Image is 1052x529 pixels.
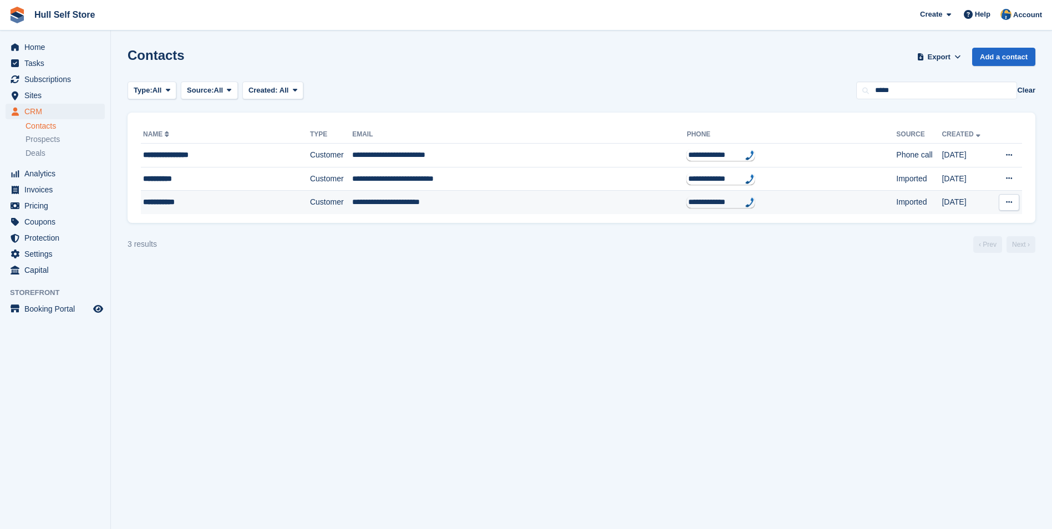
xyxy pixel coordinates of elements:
[6,182,105,197] a: menu
[6,72,105,87] a: menu
[310,144,352,167] td: Customer
[971,236,1038,253] nav: Page
[896,191,942,214] td: Imported
[1013,9,1042,21] span: Account
[187,85,214,96] span: Source:
[30,6,99,24] a: Hull Self Store
[745,150,754,160] img: hfpfyWBK5wQHBAGPgDf9c6qAYOxxMAAAAASUVORK5CYII=
[9,7,26,23] img: stora-icon-8386f47178a22dfd0bd8f6a31ec36ba5ce8667c1dd55bd0f319d3a0aa187defe.svg
[24,72,91,87] span: Subscriptions
[6,55,105,71] a: menu
[6,198,105,213] a: menu
[128,238,157,250] div: 3 results
[24,230,91,246] span: Protection
[92,302,105,316] a: Preview store
[6,262,105,278] a: menu
[24,182,91,197] span: Invoices
[6,301,105,317] a: menu
[24,198,91,213] span: Pricing
[914,48,963,66] button: Export
[24,246,91,262] span: Settings
[24,104,91,119] span: CRM
[6,214,105,230] a: menu
[6,39,105,55] a: menu
[24,301,91,317] span: Booking Portal
[24,262,91,278] span: Capital
[24,55,91,71] span: Tasks
[6,246,105,262] a: menu
[745,197,754,207] img: hfpfyWBK5wQHBAGPgDf9c6qAYOxxMAAAAASUVORK5CYII=
[942,130,982,138] a: Created
[6,230,105,246] a: menu
[181,82,238,100] button: Source: All
[920,9,942,20] span: Create
[896,167,942,191] td: Imported
[26,148,45,159] span: Deals
[26,134,60,145] span: Prospects
[310,167,352,191] td: Customer
[26,147,105,159] a: Deals
[975,9,990,20] span: Help
[973,236,1002,253] a: Previous
[26,134,105,145] a: Prospects
[745,174,754,184] img: hfpfyWBK5wQHBAGPgDf9c6qAYOxxMAAAAASUVORK5CYII=
[10,287,110,298] span: Storefront
[896,144,942,167] td: Phone call
[26,121,105,131] a: Contacts
[1000,9,1012,20] img: Hull Self Store
[153,85,162,96] span: All
[310,126,352,144] th: Type
[942,167,993,191] td: [DATE]
[310,191,352,214] td: Customer
[972,48,1035,66] a: Add a contact
[1007,236,1035,253] a: Next
[128,82,176,100] button: Type: All
[1017,85,1035,96] button: Clear
[687,126,896,144] th: Phone
[24,39,91,55] span: Home
[134,85,153,96] span: Type:
[6,88,105,103] a: menu
[928,52,951,63] span: Export
[896,126,942,144] th: Source
[942,191,993,214] td: [DATE]
[214,85,223,96] span: All
[248,86,278,94] span: Created:
[942,144,993,167] td: [DATE]
[6,104,105,119] a: menu
[6,166,105,181] a: menu
[128,48,185,63] h1: Contacts
[279,86,289,94] span: All
[242,82,303,100] button: Created: All
[24,166,91,181] span: Analytics
[24,214,91,230] span: Coupons
[24,88,91,103] span: Sites
[143,130,171,138] a: Name
[352,126,687,144] th: Email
